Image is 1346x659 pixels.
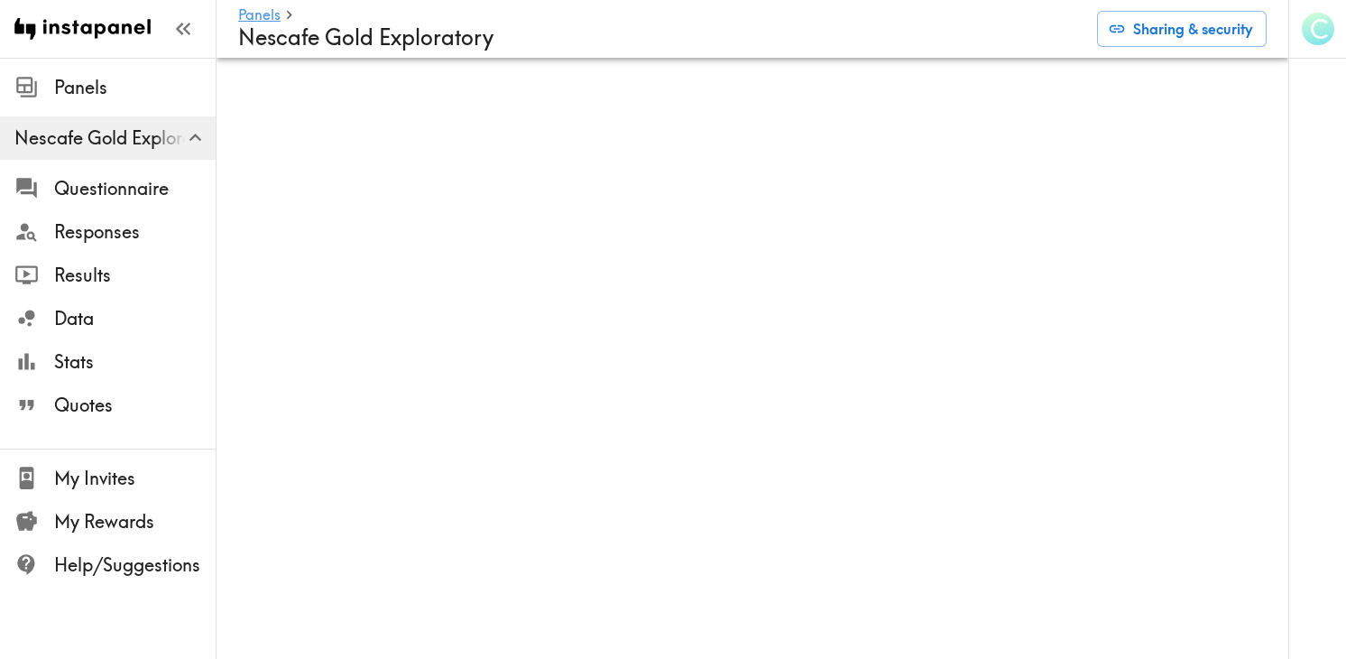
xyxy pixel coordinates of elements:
h4: Nescafe Gold Exploratory [238,24,1083,51]
span: My Rewards [54,509,216,534]
span: Stats [54,349,216,375]
button: C [1300,11,1336,47]
span: Questionnaire [54,176,216,201]
span: My Invites [54,466,216,491]
span: Results [54,263,216,288]
button: Sharing & security [1097,11,1267,47]
span: Responses [54,219,216,245]
span: Help/Suggestions [54,552,216,578]
span: Quotes [54,393,216,418]
span: C [1310,14,1328,45]
span: Panels [54,75,216,100]
a: Panels [238,7,281,24]
span: Nescafe Gold Exploratory [14,125,216,151]
span: Data [54,306,216,331]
